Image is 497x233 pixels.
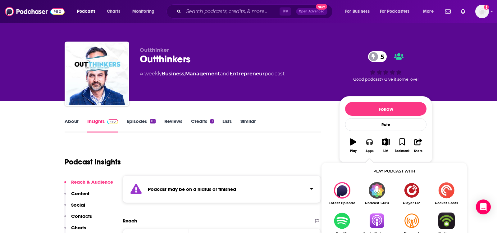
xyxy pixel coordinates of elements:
a: Credits1 [191,118,213,132]
a: Player FMPlayer FM [394,182,429,205]
h1: Podcast Insights [65,157,121,167]
button: Play [345,134,361,157]
a: InsightsPodchaser Pro [87,118,118,132]
span: 5 [374,51,387,62]
button: Share [410,134,426,157]
span: New [316,4,327,10]
svg: Add a profile image [484,5,489,10]
div: List [383,149,388,153]
div: 5Good podcast? Give it some love! [339,47,432,86]
button: open menu [376,7,419,16]
a: Similar [240,118,256,132]
span: and [220,71,230,77]
div: Search podcasts, credits, & more... [172,4,339,19]
a: Episodes111 [127,118,156,132]
span: Good podcast? Give it some love! [353,77,418,82]
span: Monitoring [132,7,154,16]
a: Show notifications dropdown [443,6,453,17]
button: Open AdvancedNew [296,8,327,15]
a: About [65,118,79,132]
div: 111 [150,119,156,123]
a: Business [162,71,184,77]
img: Podchaser - Follow, Share and Rate Podcasts [5,6,65,17]
span: Open Advanced [299,10,325,13]
span: ⌘ K [280,7,291,16]
a: Charts [103,7,124,16]
div: Apps [366,149,374,153]
button: Reach & Audience [64,179,113,190]
span: Podcasts [77,7,95,16]
span: Pocket Casts [429,201,464,205]
span: Latest Episode [325,201,359,205]
p: Contacts [71,213,92,219]
section: Click to expand status details [123,175,321,203]
button: Show profile menu [475,5,489,18]
p: Social [71,202,85,208]
div: Play [350,149,357,153]
button: Bookmark [394,134,410,157]
h2: Reach [123,218,137,224]
img: Podchaser Pro [107,119,118,124]
strong: Podcast may be on a hiatus or finished [148,186,236,192]
p: Reach & Audience [71,179,113,185]
div: Share [414,149,422,153]
p: Charts [71,225,86,231]
button: Content [64,190,89,202]
div: A weekly podcast [140,70,285,78]
button: open menu [341,7,377,16]
div: Rate [345,118,426,131]
a: Show notifications dropdown [458,6,468,17]
button: Apps [361,134,377,157]
span: , [184,71,185,77]
div: Bookmark [395,149,409,153]
span: Outthinker [140,47,169,53]
img: Outthinkers [66,43,128,105]
button: List [378,134,394,157]
div: Play podcast with [325,166,464,177]
span: For Podcasters [380,7,410,16]
button: open menu [73,7,103,16]
img: User Profile [475,5,489,18]
span: Logged in as TeemsPR [475,5,489,18]
button: Social [64,202,85,213]
a: Podcast GuruPodcast Guru [359,182,394,205]
span: More [423,7,434,16]
a: 5 [368,51,387,62]
div: Open Intercom Messenger [476,199,491,214]
a: Reviews [164,118,182,132]
span: For Business [345,7,370,16]
a: Management [185,71,220,77]
button: open menu [128,7,162,16]
span: Player FM [394,201,429,205]
span: Podcast Guru [359,201,394,205]
input: Search podcasts, credits, & more... [184,7,280,16]
button: Contacts [64,213,92,225]
p: Content [71,190,89,196]
div: Outthinkers on Latest Episode [325,182,359,205]
a: Entrepreneur [230,71,265,77]
a: Lists [222,118,232,132]
button: open menu [419,7,441,16]
div: 1 [210,119,213,123]
button: Follow [345,102,426,116]
span: Charts [107,7,120,16]
a: Pocket CastsPocket Casts [429,182,464,205]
